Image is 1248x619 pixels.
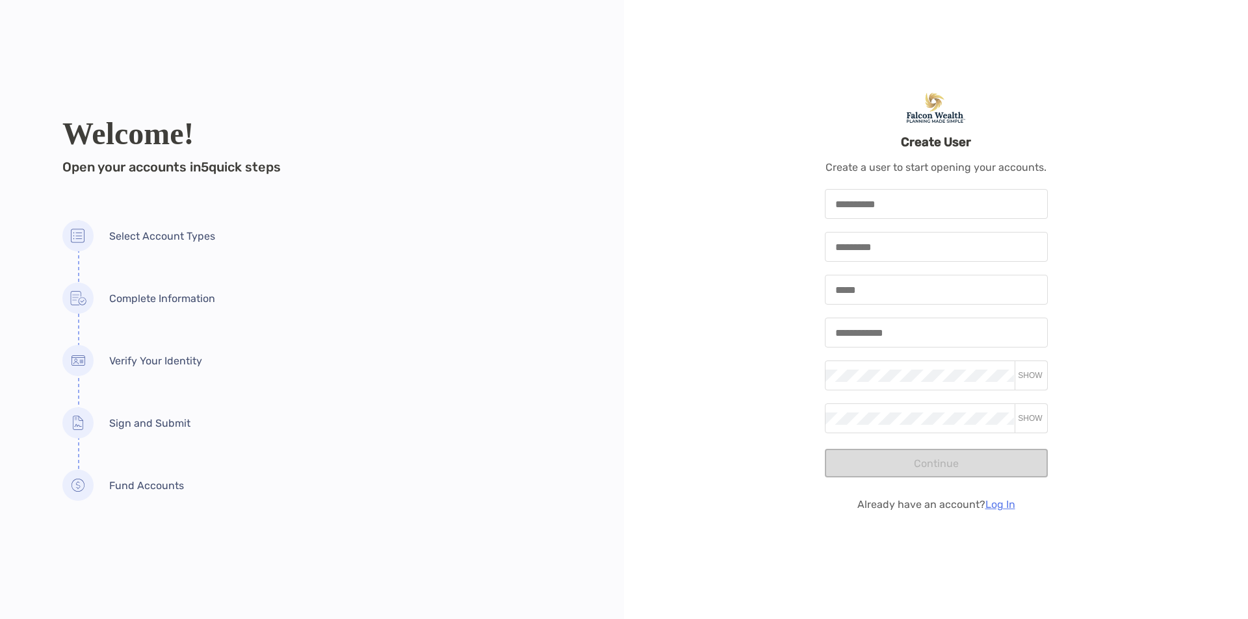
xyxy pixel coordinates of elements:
[62,407,94,438] img: Sign and Submit icon
[1014,413,1047,423] button: SHOW
[857,498,1015,511] p: Already have an account?
[1018,414,1042,423] span: SHOW
[985,498,1015,511] a: Log In
[881,93,991,123] img: Falcon Wealth Planning Logo
[1018,371,1042,380] span: SHOW
[109,292,215,305] span: Complete Information
[62,470,94,501] img: Fund Accounts icon
[62,283,94,314] img: Complete Information icon
[825,161,1046,173] p: Create a user to start opening your accounts.
[901,135,971,149] h3: Create User
[62,118,562,149] h2: Welcome!
[62,160,562,175] h4: Open your accounts in 5 quick steps
[109,355,202,367] span: Verify Your Identity
[109,230,215,242] span: Select Account Types
[1014,370,1047,381] button: SHOW
[109,479,184,492] span: Fund Accounts
[109,417,190,429] span: Sign and Submit
[62,220,94,251] img: Select Account Types icon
